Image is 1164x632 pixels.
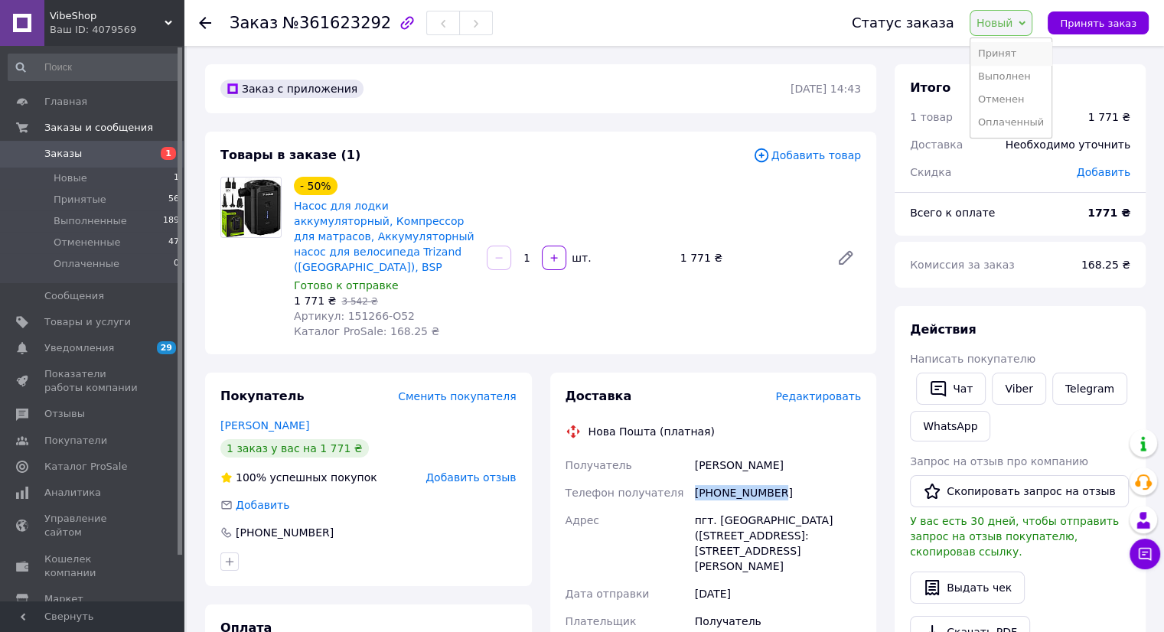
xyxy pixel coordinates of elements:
button: Чат с покупателем [1130,539,1160,569]
span: Аналитика [44,486,101,500]
span: Плательщик [566,615,637,627]
div: пгт. [GEOGRAPHIC_DATA] ([STREET_ADDRESS]: [STREET_ADDRESS][PERSON_NAME] [692,507,864,580]
span: Добавить товар [753,147,861,164]
span: Артикул: 151266-O52 [294,310,415,322]
div: [DATE] [692,580,864,608]
span: Итого [910,80,950,95]
span: Заказ [230,14,278,32]
button: Чат [916,373,986,405]
span: Каталог ProSale [44,460,127,474]
span: Новые [54,171,87,185]
span: Добавить [1077,166,1130,178]
div: Необходимо уточнить [996,128,1140,161]
span: 1 [161,147,176,160]
span: Управление сайтом [44,512,142,539]
div: Вернуться назад [199,15,211,31]
div: [PHONE_NUMBER] [234,525,335,540]
span: Товары в заказе (1) [220,148,360,162]
div: 1 771 ₴ [1088,109,1130,125]
span: Написать покупателю [910,353,1035,365]
span: Выполненные [54,214,127,228]
div: Ваш ID: 4079569 [50,23,184,37]
span: Товары и услуги [44,315,131,329]
span: Редактировать [775,390,861,402]
span: 29 [157,341,176,354]
span: Добавить [236,499,289,511]
div: Статус заказа [852,15,954,31]
span: Кошелек компании [44,552,142,580]
span: Покупатели [44,434,107,448]
span: 100% [236,471,266,484]
span: Принятые [54,193,106,207]
span: Оплаченные [54,257,119,271]
span: Действия [910,322,977,337]
a: WhatsApp [910,411,990,441]
span: 47 [168,236,179,249]
b: 1771 ₴ [1087,207,1130,219]
div: - 50% [294,177,337,195]
span: Новый [977,17,1013,29]
span: Запрос на отзыв про компанию [910,455,1088,467]
span: Комиссия за заказ [910,259,1015,271]
input: Поиск [8,54,181,81]
li: Принят [970,42,1052,65]
li: Оплаченный [970,111,1052,134]
li: Выполнен [970,65,1052,88]
span: Готово к отправке [294,279,399,292]
span: Покупатель [220,389,304,403]
span: Маркет [44,592,83,606]
span: 1 771 ₴ [294,295,336,307]
span: Дата отправки [566,588,650,600]
span: 3 542 ₴ [341,296,377,307]
span: Сменить покупателя [398,390,516,402]
span: Заказы [44,147,82,161]
a: Viber [992,373,1045,405]
button: Скопировать запрос на отзыв [910,475,1129,507]
span: Доставка [566,389,632,403]
a: Редактировать [830,243,861,273]
span: VibeShop [50,9,165,23]
a: Telegram [1052,373,1127,405]
span: 1 товар [910,111,953,123]
span: Получатель [566,459,632,471]
span: 189 [163,214,179,228]
span: 1 [174,171,179,185]
span: У вас есть 30 дней, чтобы отправить запрос на отзыв покупателю, скопировав ссылку. [910,515,1119,558]
time: [DATE] 14:43 [791,83,861,95]
div: [PHONE_NUMBER] [692,479,864,507]
span: Заказы и сообщения [44,121,153,135]
div: 1 заказ у вас на 1 771 ₴ [220,439,369,458]
span: Телефон получателя [566,487,684,499]
div: Нова Пошта (платная) [585,424,719,439]
img: Насос для лодки аккумуляторный, Компрессор для матрасов, Аккумуляторный насос для велосипеда Triz... [221,178,281,237]
span: 0 [174,257,179,271]
span: Главная [44,95,87,109]
li: Отменен [970,88,1052,111]
span: Скидка [910,166,951,178]
span: Сообщения [44,289,104,303]
span: Отмененные [54,236,120,249]
div: успешных покупок [220,470,377,485]
span: №361623292 [282,14,391,32]
span: Всего к оплате [910,207,995,219]
span: Отзывы [44,407,85,421]
button: Выдать чек [910,572,1025,604]
span: Добавить отзыв [425,471,516,484]
span: Доставка [910,138,963,151]
div: 1 771 ₴ [674,247,824,269]
a: Насос для лодки аккумуляторный, Компрессор для матрасов, Аккумуляторный насос для велосипеда Triz... [294,200,474,273]
div: шт. [568,250,592,266]
span: Адрес [566,514,599,526]
button: Принять заказ [1048,11,1149,34]
span: 56 [168,193,179,207]
div: Заказ с приложения [220,80,364,98]
span: Каталог ProSale: 168.25 ₴ [294,325,439,337]
span: Принять заказ [1060,18,1136,29]
span: Показатели работы компании [44,367,142,395]
div: [PERSON_NAME] [692,451,864,479]
a: [PERSON_NAME] [220,419,309,432]
span: Уведомления [44,341,114,355]
span: 168.25 ₴ [1081,259,1130,271]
